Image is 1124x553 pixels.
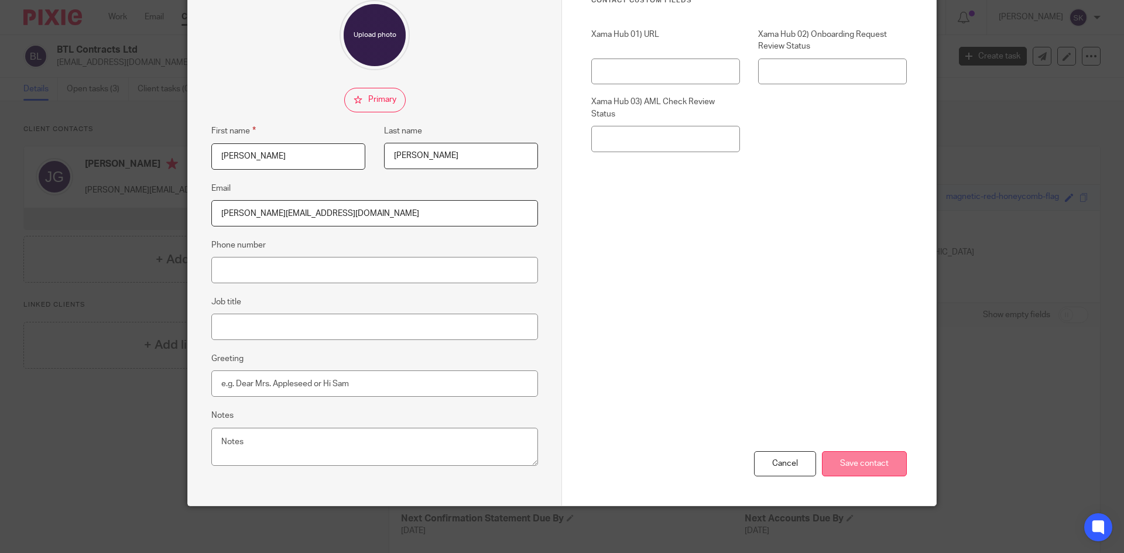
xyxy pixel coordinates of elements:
label: Email [211,183,231,194]
label: Last name [384,125,422,137]
label: Greeting [211,353,244,365]
label: Notes [211,410,234,421]
label: Phone number [211,239,266,251]
input: e.g. Dear Mrs. Appleseed or Hi Sam [211,370,538,397]
label: Xama Hub 01) URL [591,29,740,53]
label: Xama Hub 03) AML Check Review Status [591,96,740,120]
label: Xama Hub 02) Onboarding Request Review Status [758,29,907,53]
div: Cancel [754,451,816,476]
label: First name [211,124,256,138]
input: Save contact [822,451,907,476]
label: Job title [211,296,241,308]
